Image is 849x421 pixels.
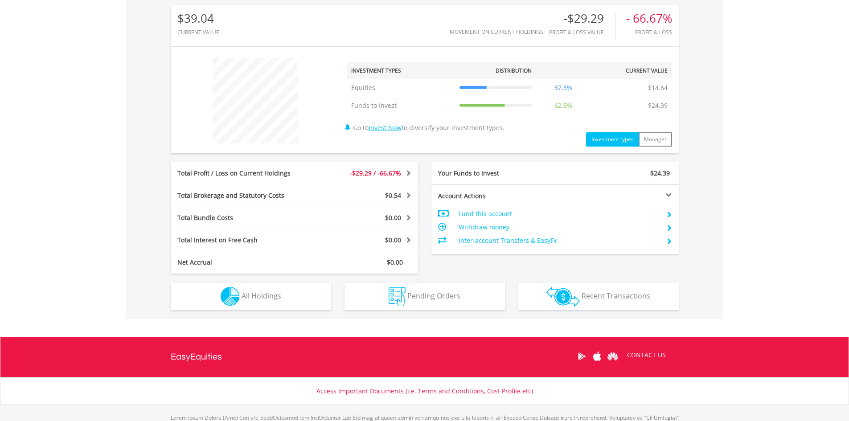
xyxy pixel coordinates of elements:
th: Current Value [591,62,672,79]
div: $39.04 [177,12,219,25]
span: $0.00 [387,258,403,266]
div: Total Brokerage and Statutory Costs [171,191,315,200]
div: Net Accrual [171,258,315,267]
td: $14.64 [644,79,672,97]
div: Distribution [496,67,532,74]
button: Investment types [586,132,639,147]
a: Apple [590,343,605,370]
td: $24.39 [644,97,672,114]
td: Withdraw money [459,221,659,234]
div: Profit & Loss Value [549,29,615,35]
span: $0.00 [385,213,401,222]
button: Pending Orders [345,283,505,310]
span: $0.00 [385,236,401,244]
img: transactions-zar-wht.png [546,287,580,307]
span: Recent Transactions [582,291,650,301]
span: All Holdings [242,291,281,301]
div: Total Interest on Free Cash [171,236,315,245]
span: $24.39 [650,169,670,177]
div: Total Bundle Costs [171,213,315,222]
th: Investment Types [347,62,455,79]
img: pending_instructions-wht.png [389,287,406,306]
button: All Holdings [171,283,331,310]
a: Invest Now [369,123,402,132]
a: Huawei [605,343,621,370]
button: Recent Transactions [518,283,679,310]
td: 37.5% [536,79,591,97]
div: -$29.29 [549,12,615,25]
div: CURRENT VALUE [177,29,219,35]
span: -$29.29 / -66.67% [350,169,401,177]
span: $0.54 [385,191,401,200]
div: Your Funds to Invest [431,169,555,178]
div: Go to to diversify your investment types. [340,53,679,147]
a: Google Play [574,343,590,370]
a: EasyEquities [171,337,222,377]
td: Equities [347,79,455,97]
td: Funds to Invest [347,97,455,114]
div: Account Actions [431,192,555,200]
span: Pending Orders [407,291,460,301]
div: - 66.67% [626,12,672,25]
img: holdings-wht.png [221,287,240,306]
td: Fund this account [459,207,659,221]
button: Manager [639,132,672,147]
div: Movement on Current Holdings: [450,29,545,35]
a: Access Important Documents (i.e. Terms and Conditions, Cost Profile etc) [316,387,533,395]
div: Total Profit / Loss on Current Holdings [171,169,315,178]
td: 62.5% [536,97,591,114]
td: Inter-account Transfers & EasyFx [459,234,659,247]
a: CONTACT US [621,343,672,368]
div: Profit & Loss [626,29,672,35]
